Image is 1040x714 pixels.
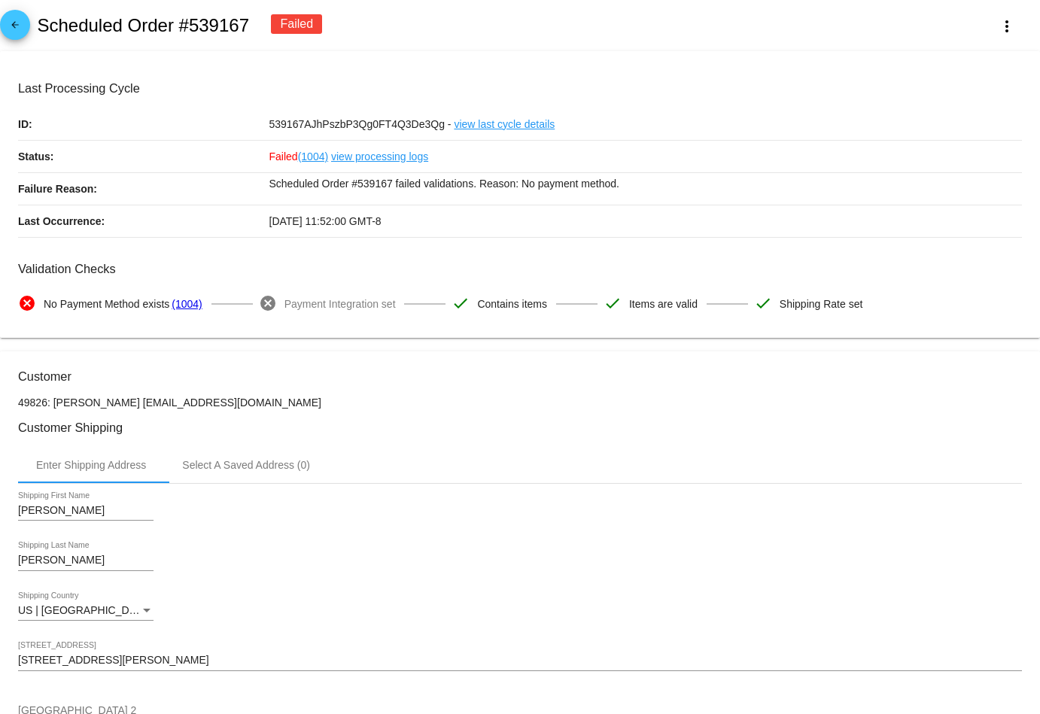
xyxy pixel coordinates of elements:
span: Shipping Rate set [780,288,863,320]
p: Scheduled Order #539167 failed validations. Reason: No payment method. [269,173,1023,194]
span: Contains items [477,288,547,320]
mat-icon: check [452,294,470,312]
mat-select: Shipping Country [18,605,154,617]
span: US | [GEOGRAPHIC_DATA] [18,604,151,616]
input: Shipping Street 1 [18,655,1022,667]
h3: Last Processing Cycle [18,81,1022,96]
h2: Scheduled Order #539167 [37,15,249,36]
input: Shipping First Name [18,505,154,517]
h3: Customer [18,369,1022,384]
span: [DATE] 11:52:00 GMT-8 [269,215,382,227]
a: view processing logs [331,141,428,172]
div: Enter Shipping Address [36,459,146,471]
a: (1004) [298,141,328,172]
mat-icon: arrow_back [6,20,24,38]
h3: Validation Checks [18,262,1022,276]
a: view last cycle details [454,108,555,140]
mat-icon: cancel [18,294,36,312]
div: Select A Saved Address (0) [182,459,310,471]
span: 539167AJhPszbP3Qg0FT4Q3De3Qg - [269,118,452,130]
p: 49826: [PERSON_NAME] [EMAIL_ADDRESS][DOMAIN_NAME] [18,396,1022,409]
p: ID: [18,108,269,140]
mat-icon: cancel [259,294,277,312]
mat-icon: check [604,294,622,312]
a: (1004) [172,288,202,320]
mat-icon: more_vert [998,17,1016,35]
div: Failed [271,14,322,34]
mat-icon: check [754,294,772,312]
span: Payment Integration set [284,288,396,320]
span: Failed [269,150,329,163]
p: Status: [18,141,269,172]
p: Last Occurrence: [18,205,269,237]
p: Failure Reason: [18,173,269,205]
span: No Payment Method exists [44,288,169,320]
input: Shipping Last Name [18,554,154,567]
h3: Customer Shipping [18,421,1022,435]
span: Items are valid [629,288,698,320]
